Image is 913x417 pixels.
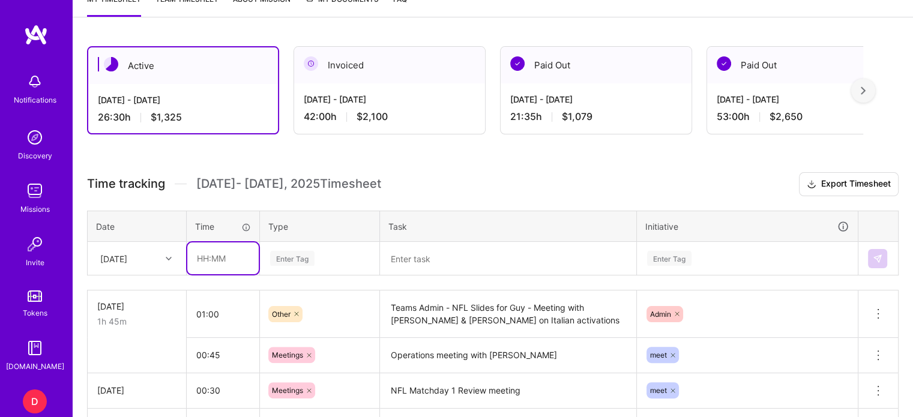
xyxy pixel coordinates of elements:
[187,298,259,330] input: HH:MM
[196,176,381,191] span: [DATE] - [DATE] , 2025 Timesheet
[304,110,475,123] div: 42:00 h
[28,290,42,302] img: tokens
[510,93,682,106] div: [DATE] - [DATE]
[20,389,50,413] a: D
[650,350,667,359] span: meet
[23,336,47,360] img: guide book
[260,211,380,242] th: Type
[272,386,303,395] span: Meetings
[88,211,187,242] th: Date
[510,110,682,123] div: 21:35 h
[97,384,176,397] div: [DATE]
[187,339,259,371] input: HH:MM
[645,220,849,233] div: Initiative
[647,249,692,268] div: Enter Tag
[717,56,731,71] img: Paid Out
[97,300,176,313] div: [DATE]
[650,386,667,395] span: meet
[272,350,303,359] span: Meetings
[20,203,50,215] div: Missions
[98,111,268,124] div: 26:30 h
[87,176,165,191] span: Time tracking
[770,110,803,123] span: $2,650
[98,94,268,106] div: [DATE] - [DATE]
[873,254,882,263] img: Submit
[717,110,888,123] div: 53:00 h
[381,292,635,337] textarea: Teams Admin - NFL Slides for Guy - Meeting with [PERSON_NAME] & [PERSON_NAME] on Italian activations
[88,47,278,84] div: Active
[18,149,52,162] div: Discovery
[23,125,47,149] img: discovery
[807,178,816,191] i: icon Download
[23,232,47,256] img: Invite
[717,93,888,106] div: [DATE] - [DATE]
[187,242,259,274] input: HH:MM
[195,220,251,233] div: Time
[23,70,47,94] img: bell
[357,110,388,123] span: $2,100
[23,179,47,203] img: teamwork
[24,24,48,46] img: logo
[304,56,318,71] img: Invoiced
[14,94,56,106] div: Notifications
[501,47,692,83] div: Paid Out
[562,110,592,123] span: $1,079
[270,249,315,268] div: Enter Tag
[151,111,182,124] span: $1,325
[104,57,118,71] img: Active
[166,256,172,262] i: icon Chevron
[6,360,64,373] div: [DOMAIN_NAME]
[861,86,866,95] img: right
[799,172,899,196] button: Export Timesheet
[97,315,176,328] div: 1h 45m
[272,310,291,319] span: Other
[380,211,637,242] th: Task
[100,252,127,265] div: [DATE]
[707,47,898,83] div: Paid Out
[381,339,635,372] textarea: Operations meeting with [PERSON_NAME]
[304,93,475,106] div: [DATE] - [DATE]
[23,389,47,413] div: D
[26,256,44,269] div: Invite
[187,374,259,406] input: HH:MM
[510,56,525,71] img: Paid Out
[294,47,485,83] div: Invoiced
[381,374,635,407] textarea: NFL Matchday 1 Review meeting
[23,307,47,319] div: Tokens
[650,310,671,319] span: Admin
